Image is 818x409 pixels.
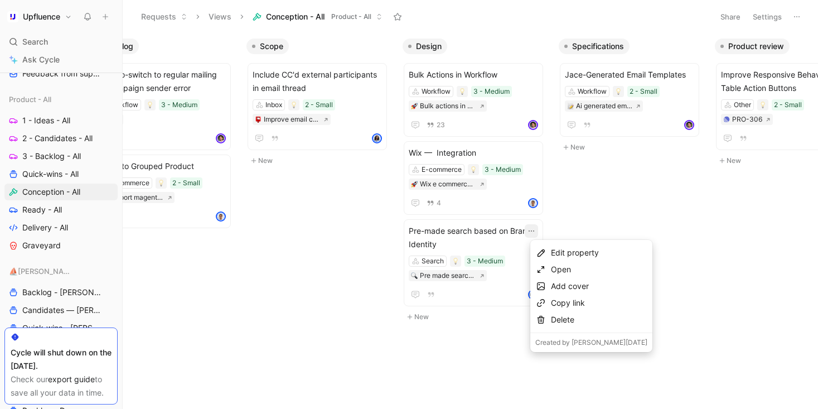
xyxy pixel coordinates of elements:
[4,166,118,182] a: Quick-wins - All
[551,263,647,276] div: Open
[4,302,118,319] a: Candidates — [PERSON_NAME]
[23,12,60,22] h1: Upfluence
[4,219,118,236] a: Delivery - All
[551,313,647,326] div: Delete
[22,133,93,144] span: 2 - Candidates - All
[22,68,103,79] span: Feedback from support
[4,320,118,336] a: Quick-wins - [PERSON_NAME]
[4,263,118,280] div: ⛵️[PERSON_NAME]
[551,296,647,310] div: Copy link
[4,263,118,372] div: ⛵️[PERSON_NAME]Backlog - [PERSON_NAME]Candidates — [PERSON_NAME]Quick-wins - [PERSON_NAME]Concept...
[22,323,105,334] span: Quick-wins - [PERSON_NAME]
[4,284,118,301] a: Backlog - [PERSON_NAME]
[535,337,647,348] div: Created by [PERSON_NAME][DATE]
[22,169,79,180] span: Quick-wins - All
[48,374,95,384] a: export guide
[22,305,105,316] span: Candidates — [PERSON_NAME]
[22,240,61,251] span: Graveyard
[9,266,72,277] span: ⛵️[PERSON_NAME]
[4,33,118,50] div: Search
[4,184,118,200] a: Conception - All
[4,237,118,254] a: Graveyard
[9,94,51,105] span: Product - All
[4,9,75,25] button: UpfluenceUpfluence
[4,201,118,218] a: Ready - All
[22,151,81,162] span: 3 - Backlog - All
[22,53,60,66] span: Ask Cycle
[22,115,70,126] span: 1 - Ideas - All
[22,204,62,215] span: Ready - All
[4,65,118,82] a: Feedback from support
[22,222,68,233] span: Delivery - All
[22,186,80,198] span: Conception - All
[4,51,118,68] a: Ask Cycle
[4,130,118,147] a: 2 - Candidates - All
[7,11,18,22] img: Upfluence
[11,373,112,400] div: Check our to save all your data in time.
[551,280,647,293] div: Add cover
[11,346,112,373] div: Cycle will shut down on the [DATE].
[4,148,118,165] a: 3 - Backlog - All
[4,112,118,129] a: 1 - Ideas - All
[4,91,118,108] div: Product - All
[22,287,104,298] span: Backlog - [PERSON_NAME]
[4,91,118,254] div: Product - All1 - Ideas - All2 - Candidates - All3 - Backlog - AllQuick-wins - AllConception - All...
[551,246,647,259] div: Edit property
[22,35,48,49] span: Search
